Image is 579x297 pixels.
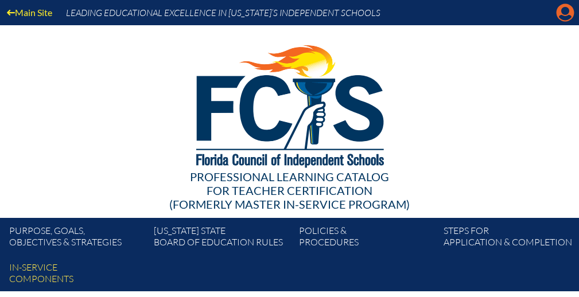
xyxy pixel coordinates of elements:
[5,222,149,255] a: Purpose, goals,objectives & strategies
[2,5,57,20] a: Main Site
[294,222,439,255] a: Policies &Procedures
[18,170,561,211] div: Professional Learning Catalog (formerly Master In-service Program)
[207,183,372,197] span: for Teacher Certification
[556,3,574,22] svg: Manage account
[149,222,294,255] a: [US_STATE] StateBoard of Education rules
[171,25,408,182] img: FCISlogo221.eps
